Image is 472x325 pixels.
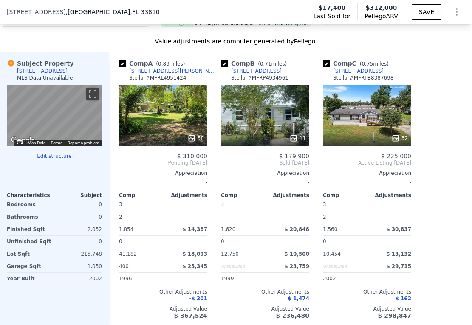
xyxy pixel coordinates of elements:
div: Other Adjustments [119,288,207,295]
div: Adjusted Value [221,305,309,312]
div: 0 [221,199,263,211]
a: [STREET_ADDRESS] [221,68,282,74]
img: Google [9,135,37,146]
a: [STREET_ADDRESS][PERSON_NAME] [119,68,218,74]
span: $312,000 [366,4,397,11]
div: Appreciation [119,170,207,177]
span: $ 29,715 [386,263,411,269]
span: Last Sold for [314,12,351,20]
div: Subject Property [7,59,73,68]
div: Adjusted Value [323,305,411,312]
div: Comp C [323,59,392,68]
div: Comp [119,192,163,199]
div: - [267,211,309,223]
div: Year Built [7,273,53,285]
span: $ 25,345 [182,263,207,269]
div: Characteristics [7,192,54,199]
div: - [369,236,411,248]
div: Comp [221,192,265,199]
div: Unspecified [323,260,365,272]
span: Pending [DATE] [119,160,207,166]
span: $ 14,387 [182,226,207,232]
span: Active Listing [DATE] [323,160,411,166]
div: Garage Sqft [7,260,53,272]
div: [STREET_ADDRESS][PERSON_NAME] [129,68,218,74]
div: Other Adjustments [221,288,309,295]
div: Adjustments [265,192,309,199]
div: Comp B [221,59,290,68]
div: 58 [187,134,204,143]
span: $ 310,000 [177,153,207,160]
span: 0.83 [158,61,170,67]
div: - [267,236,309,248]
div: Finished Sqft [7,223,53,235]
div: Other Adjustments [323,288,411,295]
div: 2 [119,211,161,223]
div: - [267,273,309,285]
span: 0 [221,239,224,245]
div: Stellar # MFRP4934961 [231,74,288,81]
div: 2002 [323,273,365,285]
span: , [GEOGRAPHIC_DATA] [66,8,160,16]
span: $ 10,500 [284,251,309,257]
div: Lot Sqft [7,248,53,260]
div: - [369,199,411,211]
div: Comp A [119,59,188,68]
span: 0.75 [362,61,373,67]
span: -$ 301 [189,296,207,302]
div: 0 [56,211,102,223]
div: Stellar # MFRTB8387698 [333,74,393,81]
div: 1996 [119,273,161,285]
div: Street View [7,85,102,146]
div: 1,050 [56,260,102,272]
div: [STREET_ADDRESS] [333,68,384,74]
span: [STREET_ADDRESS] [7,8,66,16]
span: Pellego ARV [365,12,398,20]
button: Toggle fullscreen view [86,88,99,100]
div: 2,052 [56,223,102,235]
span: 0 [119,239,122,245]
span: $ 179,900 [279,153,309,160]
a: [STREET_ADDRESS] [323,68,384,74]
button: Keyboard shortcuts [17,140,23,144]
div: 11 [289,134,306,143]
span: $ 23,759 [284,263,309,269]
div: Adjusted Value [119,305,207,312]
div: - [267,199,309,211]
button: Edit structure [7,153,102,160]
div: Subject [54,192,102,199]
div: Map [7,85,102,146]
div: Adjustments [163,192,207,199]
div: 0 [56,236,102,248]
div: 2002 [56,273,102,285]
div: - [323,177,411,188]
a: Report a problem [68,140,99,145]
span: 1,560 [323,226,337,232]
span: $ 18,093 [182,251,207,257]
button: Show Options [448,3,465,20]
span: $ 236,480 [276,312,309,319]
a: Open this area in Google Maps (opens a new window) [9,135,37,146]
span: $17,400 [319,3,346,12]
div: 0 [56,199,102,211]
div: Bathrooms [7,211,53,223]
span: 1,854 [119,226,133,232]
span: $ 162 [395,296,411,302]
button: SAVE [412,4,441,20]
div: - [221,177,309,188]
div: - [165,199,207,211]
div: - [119,177,207,188]
span: 12,750 [221,251,239,257]
span: 0.71 [260,61,271,67]
div: [STREET_ADDRESS] [17,68,68,74]
span: ( miles) [153,61,188,67]
div: MLS Data Unavailable [17,74,73,81]
div: Stellar # MFRL4951424 [129,74,186,81]
span: 3 [323,202,326,208]
span: $ 30,837 [386,226,411,232]
div: Comp [323,192,367,199]
span: ( miles) [356,61,392,67]
div: - [369,211,411,223]
div: Unspecified [221,260,263,272]
div: 2 [323,211,365,223]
